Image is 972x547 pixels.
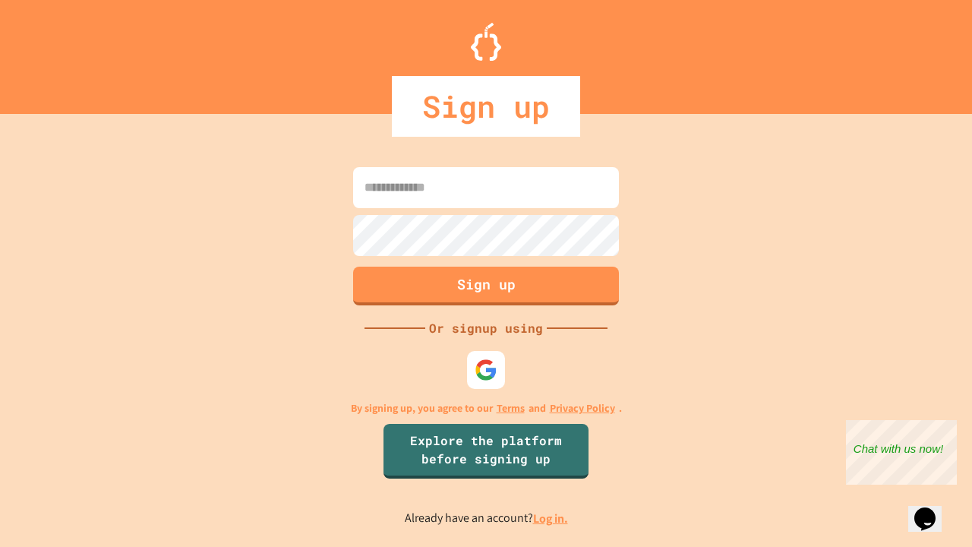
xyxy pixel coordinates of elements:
button: Sign up [353,267,619,305]
a: Terms [497,400,525,416]
img: Logo.svg [471,23,501,61]
div: Sign up [392,76,580,137]
div: Or signup using [425,319,547,337]
p: Already have an account? [405,509,568,528]
a: Log in. [533,511,568,526]
a: Explore the platform before signing up [383,424,589,479]
iframe: chat widget [846,420,957,485]
a: Privacy Policy [550,400,615,416]
p: By signing up, you agree to our and . [351,400,622,416]
iframe: chat widget [908,486,957,532]
img: google-icon.svg [475,359,497,381]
